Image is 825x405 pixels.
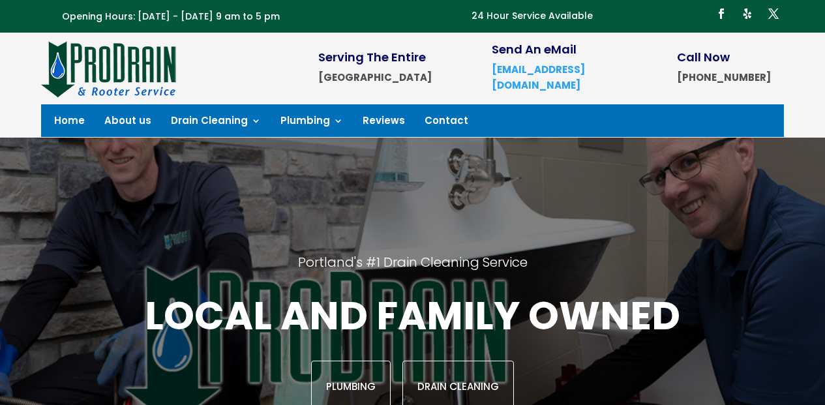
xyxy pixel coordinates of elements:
[280,116,343,130] a: Plumbing
[425,116,468,130] a: Contact
[41,39,177,98] img: site-logo-100h
[104,116,151,130] a: About us
[318,49,426,65] span: Serving The Entire
[108,254,717,290] h2: Portland's #1 Drain Cleaning Service
[363,116,405,130] a: Reviews
[62,10,280,23] span: Opening Hours: [DATE] - [DATE] 9 am to 5 pm
[677,49,730,65] span: Call Now
[492,63,585,92] a: [EMAIL_ADDRESS][DOMAIN_NAME]
[763,3,784,24] a: Follow on X
[711,3,732,24] a: Follow on Facebook
[492,41,577,57] span: Send An eMail
[171,116,261,130] a: Drain Cleaning
[472,8,593,24] p: 24 Hour Service Available
[318,70,432,84] strong: [GEOGRAPHIC_DATA]
[677,70,771,84] strong: [PHONE_NUMBER]
[54,116,85,130] a: Home
[737,3,758,24] a: Follow on Yelp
